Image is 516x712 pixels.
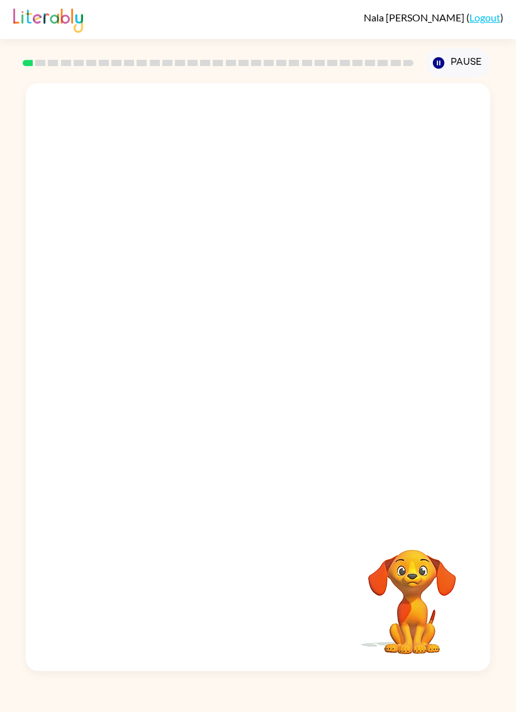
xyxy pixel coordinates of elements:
span: Nala [PERSON_NAME] [364,11,466,23]
div: ( ) [364,11,503,23]
a: Logout [469,11,500,23]
button: Pause [425,48,490,77]
video: Your browser must support playing .mp4 files to use Literably. Please try using another browser. [349,530,475,656]
img: Literably [13,5,83,33]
